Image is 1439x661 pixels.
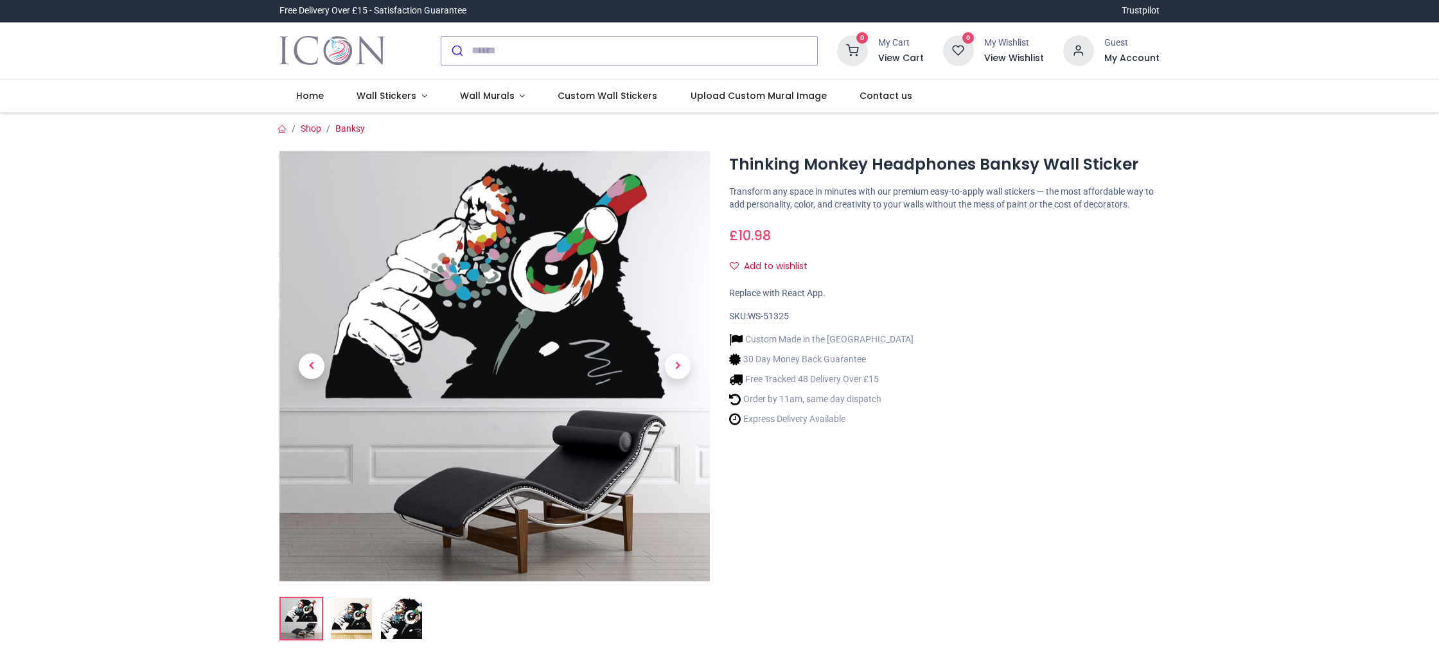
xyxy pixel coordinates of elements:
[729,310,1160,323] div: SKU:
[1104,37,1160,49] div: Guest
[296,89,324,102] span: Home
[943,44,974,55] a: 0
[301,123,321,134] a: Shop
[984,52,1044,65] a: View Wishlist
[729,287,1160,300] div: Replace with React App.
[460,89,515,102] span: Wall Murals
[729,256,818,278] button: Add to wishlistAdd to wishlist
[558,89,657,102] span: Custom Wall Stickers
[279,33,385,69] a: Logo of Icon Wall Stickers
[729,226,771,245] span: £
[279,151,710,581] img: Thinking Monkey Headphones Banksy Wall Sticker
[1104,52,1160,65] a: My Account
[738,226,771,245] span: 10.98
[729,373,914,386] li: Free Tracked 48 Delivery Over £15
[729,353,914,366] li: 30 Day Money Back Guarantee
[279,33,385,69] img: Icon Wall Stickers
[984,37,1044,49] div: My Wishlist
[381,598,422,639] img: WS-51325-03
[646,215,710,516] a: Next
[279,4,466,17] div: Free Delivery Over £15 - Satisfaction Guarantee
[729,186,1160,211] p: Transform any space in minutes with our premium easy-to-apply wall stickers — the most affordable...
[340,80,443,113] a: Wall Stickers
[443,80,542,113] a: Wall Murals
[878,37,924,49] div: My Cart
[331,598,372,639] img: WS-51325-02
[691,89,827,102] span: Upload Custom Mural Image
[281,598,322,639] img: Thinking Monkey Headphones Banksy Wall Sticker
[856,32,869,44] sup: 0
[729,392,914,406] li: Order by 11am, same day dispatch
[860,89,912,102] span: Contact us
[299,353,324,379] span: Previous
[878,52,924,65] a: View Cart
[962,32,975,44] sup: 0
[441,37,472,65] button: Submit
[729,412,914,426] li: Express Delivery Available
[1122,4,1160,17] a: Trustpilot
[279,215,344,516] a: Previous
[335,123,365,134] a: Banksy
[729,154,1160,175] h1: Thinking Monkey Headphones Banksy Wall Sticker
[665,353,691,379] span: Next
[837,44,868,55] a: 0
[729,333,914,346] li: Custom Made in the [GEOGRAPHIC_DATA]
[748,311,789,321] span: WS-51325
[730,261,739,270] i: Add to wishlist
[357,89,416,102] span: Wall Stickers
